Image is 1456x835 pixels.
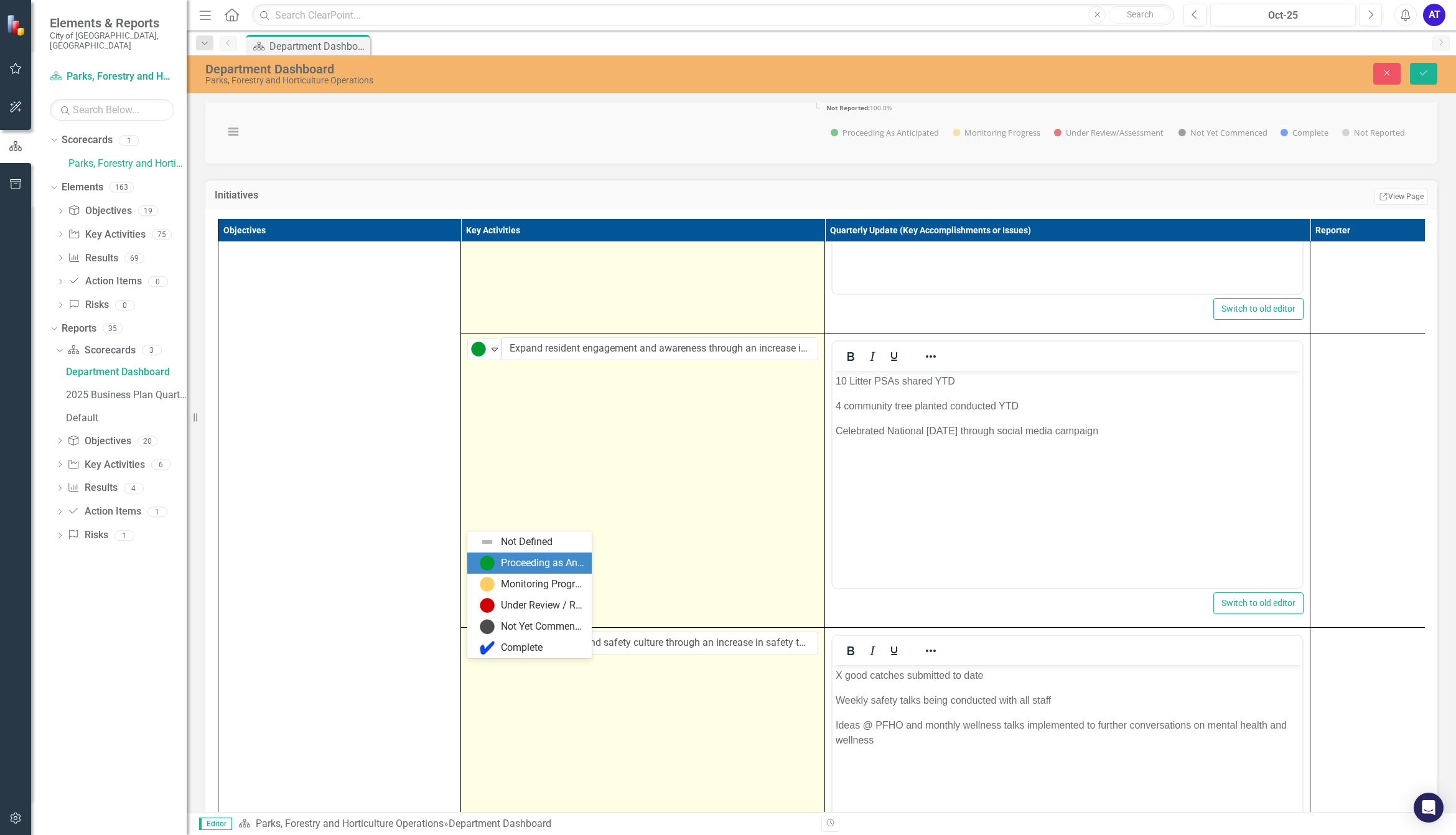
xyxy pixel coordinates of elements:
div: Oct-25 [1215,8,1351,23]
div: Department Dashboard [66,366,187,378]
button: Oct-25 [1210,4,1356,26]
span: Search [1127,9,1154,19]
div: 35 [103,324,123,334]
div: Parks, Forestry and Horticulture Operations [205,76,902,85]
input: Name [502,632,818,655]
div: » [238,817,812,831]
a: Parks, Forestry and Horticulture Operations [50,70,174,84]
img: ClearPoint Strategy [6,13,29,37]
a: Key Activities [67,458,144,472]
button: Reveal or hide additional toolbar items [920,348,941,365]
a: Risks [67,528,108,543]
img: Under Review / Reassessment [480,598,495,613]
div: 163 [110,182,134,193]
p: Fall planting is underway in September and progress is on track to complete 2025 objectives [3,3,467,18]
a: Elements [62,180,103,195]
div: 0 [115,300,135,310]
div: Department Dashboard [449,818,551,829]
button: Underline [884,642,905,660]
button: Italic [862,348,883,365]
div: 6 [151,459,171,470]
div: Open Intercom Messenger [1414,793,1444,823]
button: Bold [840,642,861,660]
p: Block pruning is continuing as planned while monitoring progress for year-end completion. Work is... [3,3,467,33]
div: Default [66,413,187,424]
span: Elements & Reports [50,16,174,30]
div: 75 [152,229,172,240]
a: Results [68,251,118,266]
img: Not Defined [480,534,495,549]
a: Objectives [68,204,131,218]
a: Objectives [67,434,131,449]
p: Tree Inventory data has now been uploaded to the solutions and reference layers are being configu... [3,3,467,33]
button: Switch to old editor [1213,592,1304,614]
a: Results [67,481,117,495]
img: Not Yet Commenced / On Hold [480,619,495,634]
div: Department Dashboard [205,62,902,76]
a: Scorecards [67,343,135,358]
p: Currently working with the Union to complete a job description for Summer Student roles. [3,3,467,18]
a: Key Activities [68,228,145,242]
p: 2) Community Tree Planting: Hosted the third tree planting event of 2025, which engaged 57 volunt... [3,58,467,88]
img: Monitoring Progress [480,577,495,592]
a: Parks, Forestry and Horticulture Operations [68,157,187,171]
em: Completed setup for cameras, card readers etc. for [GEOGRAPHIC_DATA]. Currently working at [GEOGR... [3,5,429,30]
a: View Page [1374,189,1428,205]
button: AT [1423,4,1445,26]
div: 3 [142,345,162,356]
button: Search [1109,6,1171,24]
a: Department Dashboard [63,362,187,382]
p: • Obtain oversight estimates from Indigenous Communities • Seek Council delegation of signing aut... [3,131,467,205]
button: Italic [862,642,883,660]
input: Name [502,337,818,360]
h3: Initiatives [215,190,741,201]
p: Next Steps: [3,106,467,121]
small: City of [GEOGRAPHIC_DATA], [GEOGRAPHIC_DATA] [50,30,174,51]
div: Monitoring Progress [501,577,584,592]
button: Reveal or hide additional toolbar items [920,642,941,660]
p: Requests have been extended to Indigenous Communities to provide estimates for their oversight an... [3,21,467,96]
a: Action Items [68,274,141,289]
div: Department Dashboard [269,39,367,54]
div: 4 [124,483,144,493]
a: Parks, Forestry and Horticulture Operations [256,818,444,829]
iframe: Rich Text Area [833,371,1302,588]
div: Complete [501,641,543,655]
div: 2025 Business Plan Quarterly Dashboard [66,390,187,401]
p: Continued to expand program responsibilities in Q3, including the following key initiatives: 1) C... [3,3,467,48]
div: Not Defined [501,535,553,549]
div: 1 [114,530,134,541]
button: Bold [840,348,861,365]
input: Search Below... [50,99,174,121]
div: Under Review / Reassessment [501,599,584,613]
div: Not Yet Commenced / On Hold [501,620,584,634]
img: Complete [480,640,495,655]
a: Scorecards [62,133,113,147]
div: 69 [124,253,144,263]
div: 1 [147,506,167,517]
a: Action Items [67,505,141,519]
div: 19 [138,206,158,217]
a: Reports [62,322,96,336]
div: 0 [148,276,168,287]
a: Risks [68,298,108,312]
div: 1 [119,135,139,146]
div: Proceeding as Anticipated [501,556,584,571]
a: 2025 Business Plan Quarterly Dashboard [63,385,187,405]
a: Default [63,408,187,428]
p: Continuing to respond to Council and citizen inquiries within a 2 day threshold [3,3,467,18]
button: Switch to old editor [1213,298,1304,320]
img: Proceeding as Anticipated [471,342,486,357]
input: Search ClearPoint... [252,4,1174,26]
p: A total of 35 bed renovations has been completed across the City. [3,3,467,18]
p: Application for BYTP have approximately tripled in [DATE] with 30 applications received YTD early... [3,3,467,33]
img: Proceeding as Anticipated [480,556,495,571]
div: 20 [138,436,157,446]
